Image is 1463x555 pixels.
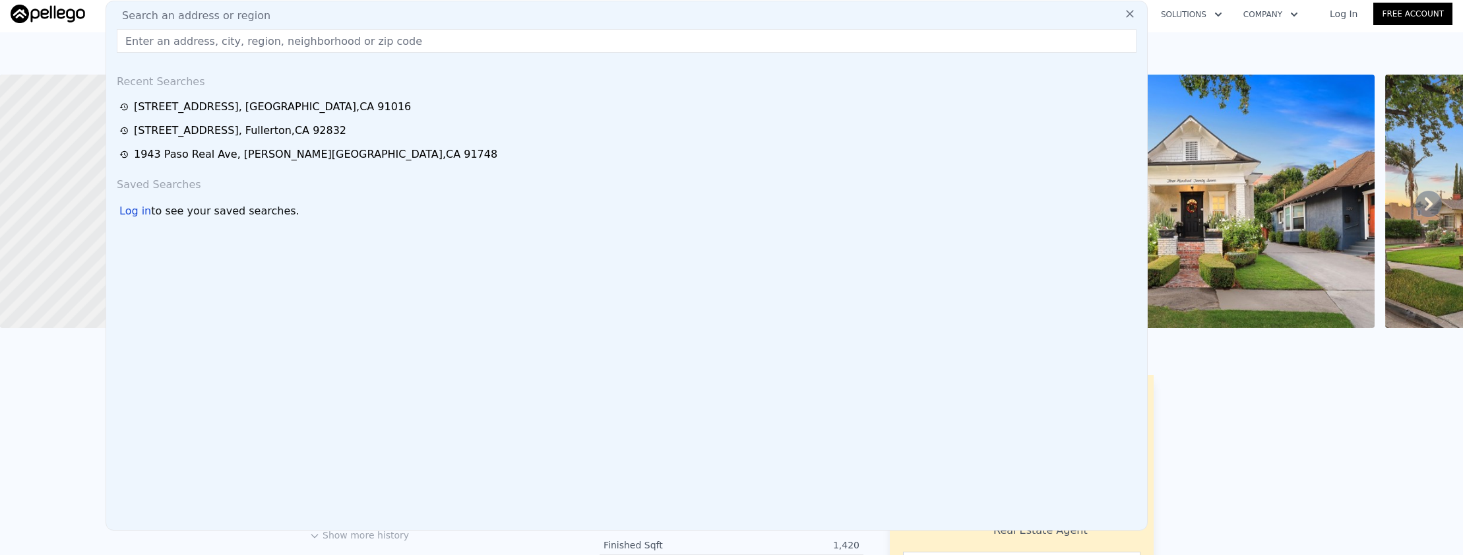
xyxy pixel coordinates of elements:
[111,166,1142,198] div: Saved Searches
[1373,3,1452,25] a: Free Account
[151,203,299,219] span: to see your saved searches.
[134,147,497,162] div: 1943 Paso Real Ave , [PERSON_NAME][GEOGRAPHIC_DATA] , CA 91748
[134,123,346,139] div: [STREET_ADDRESS] , Fullerton , CA 92832
[993,523,1088,539] div: Real Estate Agent
[995,75,1375,328] img: Sale: 167500045 Parcel: 45514267
[1150,3,1233,26] button: Solutions
[119,99,1138,115] a: [STREET_ADDRESS], [GEOGRAPHIC_DATA],CA 91016
[119,123,1138,139] a: [STREET_ADDRESS], Fullerton,CA 92832
[604,539,731,552] div: Finished Sqft
[731,539,859,552] div: 1,420
[119,203,151,219] div: Log in
[11,5,85,23] img: Pellego
[1314,7,1373,20] a: Log In
[1233,3,1309,26] button: Company
[309,523,409,542] button: Show more history
[119,147,1138,162] a: 1943 Paso Real Ave, [PERSON_NAME][GEOGRAPHIC_DATA],CA 91748
[111,63,1142,95] div: Recent Searches
[134,99,411,115] div: [STREET_ADDRESS] , [GEOGRAPHIC_DATA] , CA 91016
[117,29,1136,53] input: Enter an address, city, region, neighborhood or zip code
[111,8,270,24] span: Search an address or region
